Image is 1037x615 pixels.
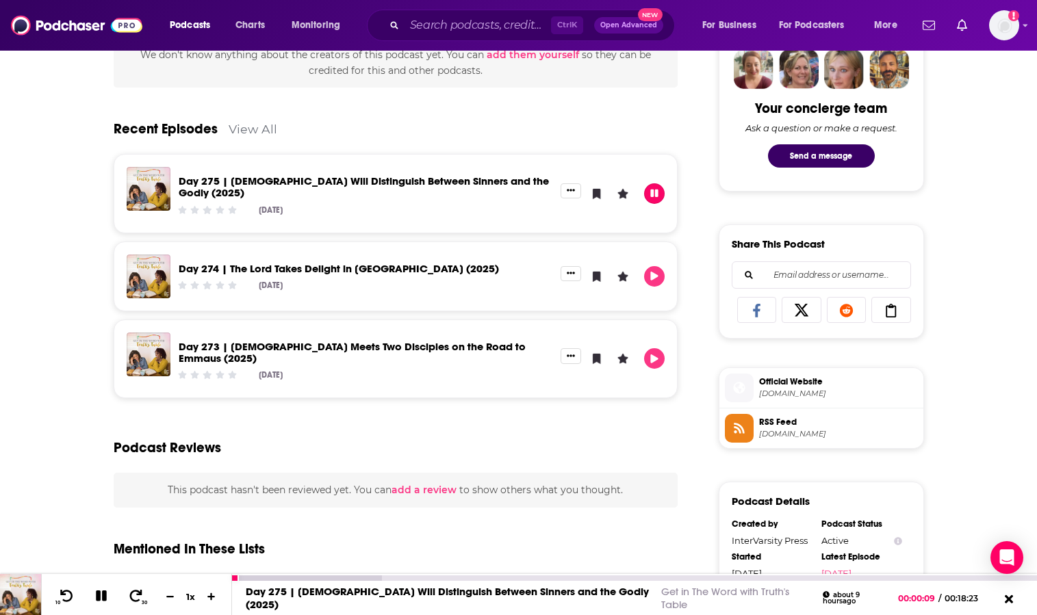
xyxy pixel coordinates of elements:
[114,540,265,558] h2: Mentioned In These Lists
[176,370,238,380] div: Community Rating: 0 out of 5
[734,49,773,89] img: Sydney Profile
[823,591,889,605] div: about 9 hours ago
[246,585,649,611] a: Day 275 | [DEMOGRAPHIC_DATA] Will Distinguish Between Sinners and the Godly (2025)
[644,183,665,204] button: Pause
[259,280,283,290] div: [DATE]
[732,535,812,546] div: InterVarsity Press
[613,183,633,204] button: Leave a Rating
[898,593,938,603] span: 00:00:09
[732,261,911,289] div: Search followers
[127,332,170,376] img: Day 273 | Jesus Meets Two Disciples on the Road to Emmaus (2025)
[989,10,1019,40] button: Show profile menu
[124,588,150,605] button: 30
[989,10,1019,40] span: Logged in as BenLaurro
[941,593,992,603] span: 00:18:23
[229,122,277,136] a: View All
[140,49,651,76] span: We don't know anything about the creators of this podcast yet . You can so they can be credited f...
[587,266,607,287] button: Bookmark Episode
[392,482,457,497] button: add a review
[487,49,579,60] button: add them yourself
[779,16,845,35] span: For Podcasters
[561,266,581,281] button: Show More Button
[179,262,499,275] a: Day 274 | The Lord Takes Delight in Zion (2025)
[168,484,623,496] span: This podcast hasn't been reviewed yet. You can to show others what you thought.
[613,266,633,287] button: Leave a Rating
[179,591,203,602] div: 1 x
[865,14,914,36] button: open menu
[644,348,665,369] button: Play
[170,16,210,35] span: Podcasts
[292,16,340,35] span: Monitoring
[176,280,238,291] div: Community Rating: 0 out of 5
[917,14,940,37] a: Show notifications dropdown
[11,12,142,38] img: Podchaser - Follow, Share and Rate Podcasts
[176,205,238,215] div: Community Rating: 0 out of 5
[745,122,897,133] div: Ask a question or make a request.
[827,297,867,323] a: Share on Reddit
[179,340,526,365] a: Day 273 | Jesus Meets Two Disciples on the Road to Emmaus (2025)
[600,22,657,29] span: Open Advanced
[142,600,147,605] span: 30
[743,262,899,288] input: Email address or username...
[759,416,918,428] span: RSS Feed
[759,389,918,399] span: redcircle.com
[587,348,607,369] button: Bookmark Episode
[951,14,973,37] a: Show notifications dropdown
[725,414,918,443] a: RSS Feed[DOMAIN_NAME]
[227,14,273,36] a: Charts
[821,535,902,546] div: Active
[725,374,918,402] a: Official Website[DOMAIN_NAME]
[732,237,825,250] h3: Share This Podcast
[732,568,812,579] div: [DATE]
[989,10,1019,40] img: User Profile
[594,17,663,34] button: Open AdvancedNew
[869,49,909,89] img: Jon Profile
[613,348,633,369] button: Leave a Rating
[894,536,902,546] button: Show Info
[737,297,777,323] a: Share on Facebook
[759,429,918,439] span: feeds.redcircle.com
[768,144,875,168] button: Send a message
[127,254,170,298] img: Day 274 | The Lord Takes Delight in Zion (2025)
[782,297,821,323] a: Share on X/Twitter
[644,266,665,287] button: Play
[179,174,549,199] a: Day 275 | God Will Distinguish Between Sinners and the Godly (2025)
[661,585,789,611] a: Get in The Word with Truth's Table
[824,49,864,89] img: Jules Profile
[235,16,265,35] span: Charts
[938,593,941,603] span: /
[160,14,228,36] button: open menu
[759,376,918,388] span: Official Website
[874,16,897,35] span: More
[990,541,1023,574] div: Open Intercom Messenger
[561,183,581,198] button: Show More Button
[732,495,810,508] h3: Podcast Details
[259,370,283,380] div: [DATE]
[405,14,551,36] input: Search podcasts, credits, & more...
[114,120,218,138] a: Recent Episodes
[1008,10,1019,21] svg: Add a profile image
[380,10,688,41] div: Search podcasts, credits, & more...
[259,205,283,215] div: [DATE]
[821,568,902,579] a: [DATE]
[770,14,865,36] button: open menu
[114,439,221,456] h3: Podcast Reviews
[127,167,170,211] img: Day 275 | God Will Distinguish Between Sinners and the Godly (2025)
[693,14,773,36] button: open menu
[702,16,756,35] span: For Business
[561,348,581,363] button: Show More Button
[53,588,79,605] button: 10
[779,49,819,89] img: Barbara Profile
[821,551,902,562] div: Latest Episode
[282,14,358,36] button: open menu
[638,8,663,21] span: New
[732,551,812,562] div: Started
[871,297,911,323] a: Copy Link
[755,100,887,117] div: Your concierge team
[551,16,583,34] span: Ctrl K
[821,519,902,529] div: Podcast Status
